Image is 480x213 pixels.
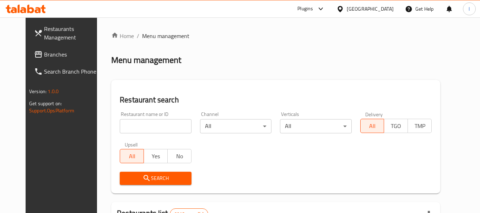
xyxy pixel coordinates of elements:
button: Yes [144,149,168,163]
span: Restaurants Management [44,25,100,42]
button: Search [120,172,191,185]
a: Home [111,32,134,40]
span: Menu management [142,32,189,40]
button: TMP [408,119,432,133]
span: Search Branch Phone [44,67,100,76]
a: Restaurants Management [28,20,106,46]
span: All [363,121,382,131]
span: TMP [411,121,429,131]
span: l [469,5,470,13]
li: / [137,32,139,40]
a: Support.OpsPlatform [29,106,74,115]
span: Branches [44,50,100,59]
nav: breadcrumb [111,32,440,40]
div: All [280,119,351,133]
span: Get support on: [29,99,62,108]
a: Search Branch Phone [28,63,106,80]
span: No [171,151,189,161]
span: TGO [387,121,405,131]
div: [GEOGRAPHIC_DATA] [347,5,394,13]
div: All [200,119,271,133]
span: Yes [147,151,165,161]
div: Plugins [297,5,313,13]
a: Branches [28,46,106,63]
button: All [120,149,144,163]
span: All [123,151,141,161]
span: Version: [29,87,47,96]
button: All [360,119,384,133]
span: Search [125,174,185,183]
input: Search for restaurant name or ID.. [120,119,191,133]
button: No [167,149,192,163]
h2: Restaurant search [120,95,432,105]
span: 1.0.0 [48,87,59,96]
label: Upsell [125,142,138,147]
button: TGO [384,119,408,133]
h2: Menu management [111,54,181,66]
label: Delivery [365,112,383,117]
